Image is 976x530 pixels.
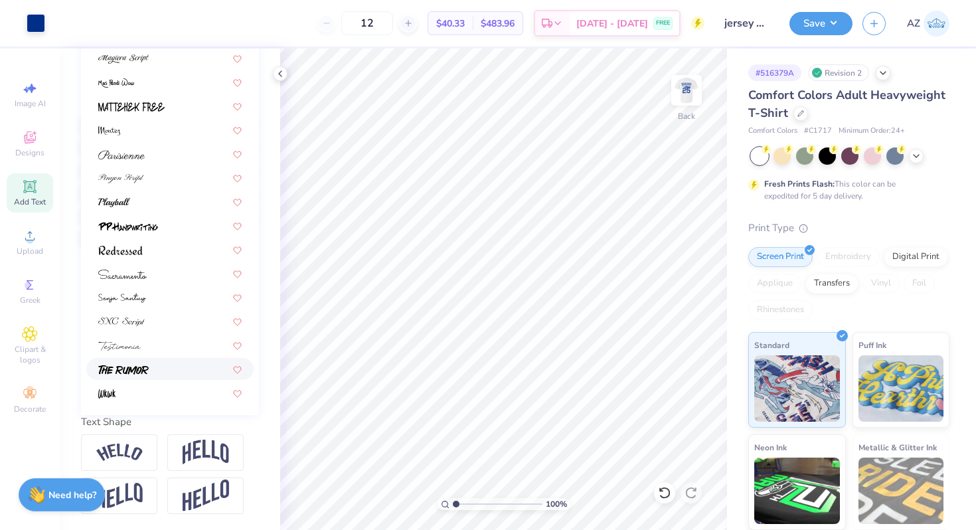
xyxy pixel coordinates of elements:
[98,389,116,398] img: Wkwk
[183,480,229,512] img: Rise
[754,440,787,454] span: Neon Ink
[576,17,648,31] span: [DATE] - [DATE]
[183,440,229,465] img: Arch
[839,126,905,137] span: Minimum Order: 24 +
[817,247,880,267] div: Embroidery
[656,19,670,28] span: FREE
[858,458,944,524] img: Metallic & Glitter Ink
[98,341,141,351] img: Testimonia
[808,64,869,81] div: Revision 2
[764,179,835,189] strong: Fresh Prints Flash:
[862,274,900,294] div: Vinyl
[481,17,515,31] span: $483.96
[15,98,46,109] span: Image AI
[714,10,779,37] input: Untitled Design
[98,294,146,303] img: Senja Santuy
[748,126,797,137] span: Comfort Colors
[98,102,165,112] img: MATTEHEK FREE
[15,147,44,158] span: Designs
[754,338,789,352] span: Standard
[98,222,158,231] img: PP Handwriting
[14,404,46,414] span: Decorate
[48,489,96,501] strong: Need help?
[748,221,949,236] div: Print Type
[907,11,949,37] a: AZ
[748,247,813,267] div: Screen Print
[904,274,935,294] div: Foil
[98,270,147,279] img: Sacramento
[764,178,928,202] div: This color can be expedited for 5 day delivery.
[98,317,145,327] img: SNC Script
[858,440,937,454] span: Metallic & Glitter Ink
[789,12,853,35] button: Save
[341,11,393,35] input: – –
[907,16,920,31] span: AZ
[98,126,120,135] img: Montez
[754,355,840,422] img: Standard
[98,54,149,64] img: Magiera Script
[98,150,145,159] img: Parisienne
[20,295,41,306] span: Greek
[14,197,46,207] span: Add Text
[436,17,465,31] span: $40.33
[17,246,43,256] span: Upload
[7,344,53,365] span: Clipart & logos
[884,247,948,267] div: Digital Print
[805,274,858,294] div: Transfers
[546,498,567,510] span: 100 %
[678,110,695,122] div: Back
[98,198,130,207] img: Playball
[748,274,801,294] div: Applique
[804,126,832,137] span: # C1717
[754,458,840,524] img: Neon Ink
[98,174,144,183] img: Pinyon Script
[858,338,886,352] span: Puff Ink
[96,444,143,462] img: Arc
[81,414,259,430] div: Text Shape
[748,87,945,121] span: Comfort Colors Adult Heavyweight T-Shirt
[98,78,134,88] img: Mas Pendi Wow
[98,246,143,255] img: Redressed
[96,483,143,509] img: Flag
[673,77,700,104] img: Back
[748,64,801,81] div: # 516379A
[858,355,944,422] img: Puff Ink
[98,365,149,375] img: The Rumor
[748,300,813,320] div: Rhinestones
[924,11,949,37] img: Anna Ziegler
